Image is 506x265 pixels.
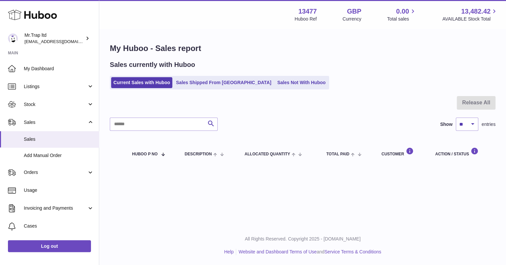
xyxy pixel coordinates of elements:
[224,249,234,254] a: Help
[396,7,409,16] span: 0.00
[387,16,416,22] span: Total sales
[105,236,501,242] p: All Rights Reserved. Copyright 2025 - [DOMAIN_NAME]
[298,7,317,16] strong: 13477
[24,223,94,229] span: Cases
[132,152,157,156] span: Huboo P no
[24,119,87,126] span: Sales
[24,205,87,211] span: Invoicing and Payments
[442,7,498,22] a: 13,482.42 AVAILABLE Stock Total
[110,60,195,69] h2: Sales currently with Huboo
[324,249,381,254] a: Service Terms & Conditions
[24,152,94,159] span: Add Manual Order
[343,16,361,22] div: Currency
[24,101,87,108] span: Stock
[244,152,290,156] span: ALLOCATED Quantity
[111,77,172,88] a: Current Sales with Huboo
[238,249,316,254] a: Website and Dashboard Terms of Use
[461,7,490,16] span: 13,482.42
[174,77,274,88] a: Sales Shipped From [GEOGRAPHIC_DATA]
[110,43,495,54] h1: My Huboo - Sales report
[24,169,87,176] span: Orders
[24,32,84,45] div: Mr.Trap ltd
[24,39,97,44] span: [EMAIL_ADDRESS][DOMAIN_NAME]
[442,16,498,22] span: AVAILABLE Stock Total
[8,33,18,43] img: office@grabacz.eu
[24,66,94,72] span: My Dashboard
[326,152,349,156] span: Total paid
[24,187,94,193] span: Usage
[8,240,91,252] a: Log out
[347,7,361,16] strong: GBP
[482,121,495,128] span: entries
[185,152,212,156] span: Description
[435,147,489,156] div: Action / Status
[381,147,422,156] div: Customer
[387,7,416,22] a: 0.00 Total sales
[275,77,328,88] a: Sales Not With Huboo
[24,83,87,90] span: Listings
[295,16,317,22] div: Huboo Ref
[24,136,94,142] span: Sales
[440,121,452,128] label: Show
[236,249,381,255] li: and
